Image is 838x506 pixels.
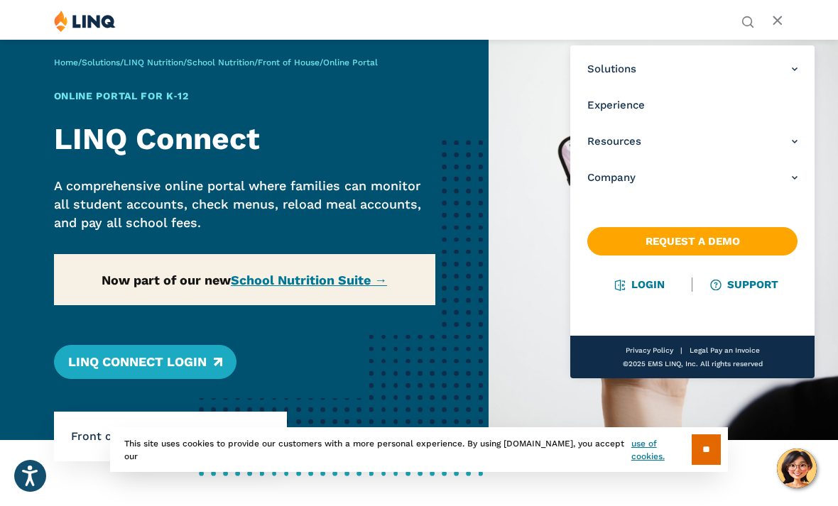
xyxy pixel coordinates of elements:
[587,227,798,255] a: Request a Demo
[587,170,798,185] a: Company
[587,98,798,113] a: Experience
[587,62,798,77] a: Solutions
[124,57,183,67] a: LINQ Nutrition
[741,14,754,27] button: Open Search Bar
[587,62,636,77] span: Solutions
[689,346,707,354] a: Legal
[258,57,320,67] a: Front of House
[777,449,817,488] button: Hello, have a question? Let’s chat.
[615,278,664,291] a: Login
[54,89,435,104] h1: Online Portal for K‑12
[631,437,692,463] a: use of cookies.
[712,278,778,291] a: Support
[622,360,762,368] span: ©2025 EMS LINQ, Inc. All rights reserved
[587,134,798,149] a: Resources
[587,170,636,185] span: Company
[102,273,387,287] strong: Now part of our new
[709,346,759,354] a: Pay an Invoice
[741,10,754,27] nav: Utility Navigation
[110,427,728,472] div: This site uses cookies to provide our customers with a more personal experience. By using [DOMAIN...
[187,57,254,67] a: School Nutrition
[570,45,815,378] nav: Primary Navigation
[54,57,378,67] span: / / / / /
[54,345,236,379] a: LINQ Connect Login
[170,412,270,461] li: Online Portal
[323,57,378,67] span: Online Portal
[587,134,641,149] span: Resources
[54,57,78,67] a: Home
[54,177,435,231] p: A comprehensive online portal where families can monitor all student accounts, check menus, reloa...
[772,13,784,29] button: Open Main Menu
[71,429,170,444] span: Front of House
[54,10,116,32] img: LINQ | K‑12 Software
[54,121,260,156] strong: LINQ Connect
[625,346,673,354] a: Privacy Policy
[587,98,645,113] span: Experience
[82,57,120,67] a: Solutions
